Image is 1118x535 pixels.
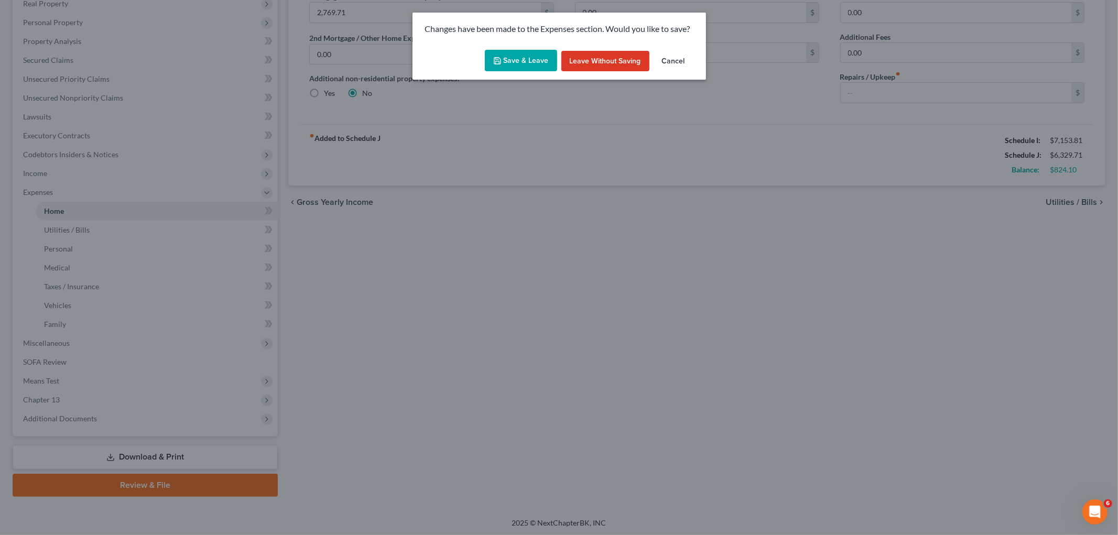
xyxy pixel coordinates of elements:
[1104,499,1112,508] span: 6
[1082,499,1108,525] iframe: Intercom live chat
[561,51,649,72] button: Leave without Saving
[654,51,693,72] button: Cancel
[485,50,557,72] button: Save & Leave
[425,23,693,35] p: Changes have been made to the Expenses section. Would you like to save?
